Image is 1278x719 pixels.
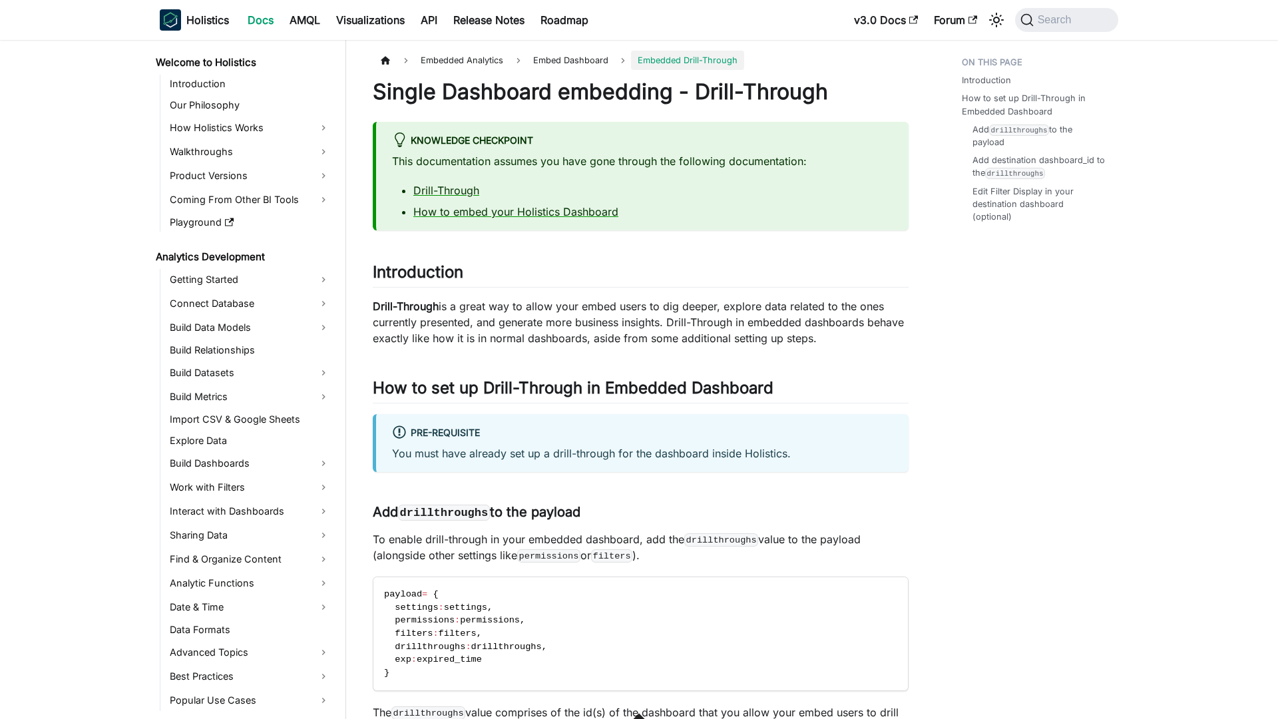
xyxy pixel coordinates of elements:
a: Edit Filter Display in your destination dashboard (optional) [972,185,1105,224]
a: Introduction [166,75,334,93]
a: Interact with Dashboards [166,501,334,522]
a: Forum [926,9,985,31]
p: You must have already set up a drill-through for the dashboard inside Holistics. [392,445,893,461]
nav: Breadcrumbs [373,51,909,70]
a: Build Datasets [166,362,334,383]
span: : [455,615,460,625]
a: Introduction [962,74,1011,87]
p: This documentation assumes you have gone through the following documentation: [392,153,893,169]
a: Getting Started [166,269,334,290]
strong: Drill-Through [373,300,439,313]
h2: How to set up Drill-Through in Embedded Dashboard [373,378,909,403]
a: Drill-Through [413,184,479,197]
span: exp [395,654,411,664]
a: Home page [373,51,398,70]
a: Coming From Other BI Tools [166,189,334,210]
span: : [433,628,438,638]
a: Date & Time [166,597,334,618]
span: drillthroughs [471,642,542,652]
a: HolisticsHolisticsHolistics [160,9,229,31]
a: Roadmap [532,9,596,31]
a: Build Data Models [166,317,334,338]
span: Embedded Drill-Through [631,51,744,70]
a: Build Metrics [166,386,334,407]
span: drillthroughs [395,642,465,652]
a: Visualizations [328,9,413,31]
a: Build Dashboards [166,453,334,474]
span: Embed Dashboard [533,55,608,65]
a: API [413,9,445,31]
a: Welcome to Holistics [152,53,334,72]
h2: Introduction [373,262,909,288]
a: Product Versions [166,165,334,186]
img: Holistics [160,9,181,31]
a: Adddrillthroughsto the payload [972,123,1105,148]
a: How Holistics Works [166,117,334,138]
span: permissions [395,615,455,625]
a: How to embed your Holistics Dashboard [413,205,618,218]
span: Search [1034,14,1080,26]
span: expired_time [417,654,482,664]
a: Advanced Topics [166,642,334,663]
span: settings [444,602,487,612]
span: : [465,642,471,652]
span: : [411,654,417,664]
a: AMQL [282,9,328,31]
a: Popular Use Cases [166,690,334,711]
span: : [439,602,444,612]
span: , [542,642,547,652]
span: , [520,615,525,625]
strong: Pre-requisite [411,427,480,438]
span: permissions [460,615,520,625]
span: { [433,589,438,599]
a: Analytics Development [152,248,334,266]
a: v3.0 Docs [846,9,926,31]
code: permissions [517,549,580,563]
h1: Single Dashboard embedding - Drill-Through [373,79,909,105]
a: Work with Filters [166,477,334,498]
a: Connect Database [166,293,334,314]
button: Switch between dark and light mode (currently system mode) [986,9,1007,31]
nav: Docs sidebar [146,40,346,719]
a: How to set up Drill-Through in Embedded Dashboard [962,92,1110,117]
span: filters [439,628,477,638]
p: To enable drill-through in your embedded dashboard, add the value to the payload (alongside other... [373,531,909,563]
a: Analytic Functions [166,573,334,594]
code: drillthroughs [398,505,490,521]
a: Walkthroughs [166,141,334,162]
span: filters [395,628,433,638]
h3: Add to the payload [373,504,909,521]
a: Data Formats [166,620,334,639]
a: Sharing Data [166,525,334,546]
b: Holistics [186,12,229,28]
a: Release Notes [445,9,532,31]
a: Explore Data [166,431,334,450]
span: , [487,602,493,612]
a: Find & Organize Content [166,549,334,570]
code: filters [591,549,632,563]
code: drillthroughs [985,168,1045,179]
span: } [384,668,389,678]
span: Embedded Analytics [414,51,510,70]
a: Embed Dashboard [527,51,615,70]
div: Knowledge Checkpoint [392,132,893,150]
a: Add destination dashboard_id to thedrillthroughs [972,154,1105,179]
span: = [422,589,427,599]
button: Search (Command+K) [1015,8,1118,32]
span: , [477,628,482,638]
a: Our Philosophy [166,96,334,115]
code: drillthroughs [684,533,758,547]
a: Best Practices [166,666,334,687]
p: is a great way to allow your embed users to dig deeper, explore data related to the ones currentl... [373,298,909,346]
span: settings [395,602,438,612]
a: Docs [240,9,282,31]
code: drillthroughs [989,124,1049,136]
a: Import CSV & Google Sheets [166,410,334,429]
a: Playground [166,213,334,232]
a: Build Relationships [166,341,334,359]
span: payload [384,589,422,599]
